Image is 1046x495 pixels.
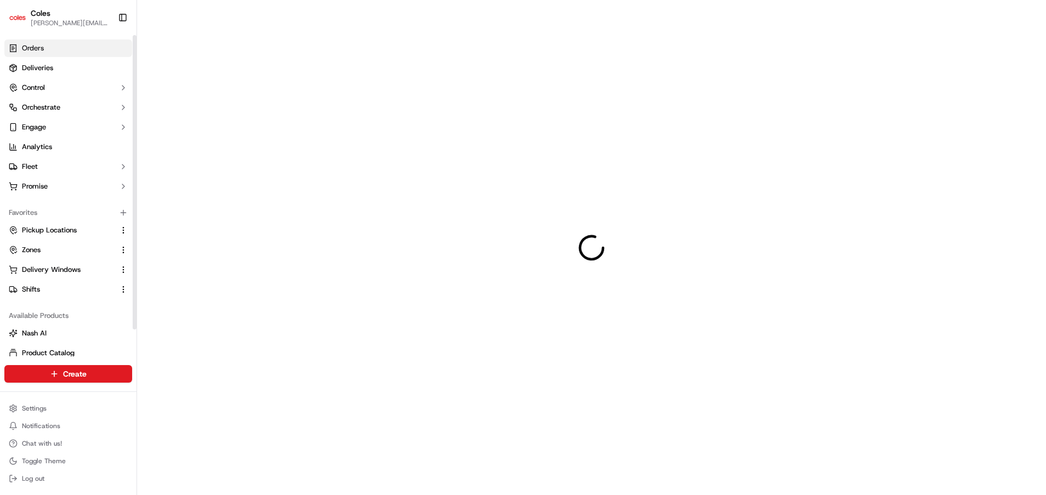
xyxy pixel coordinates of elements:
span: Zones [22,245,41,255]
div: We're available if you need us! [37,116,139,124]
button: Fleet [4,158,132,175]
span: Pylon [109,186,133,194]
span: Promise [22,181,48,191]
a: Pickup Locations [9,225,115,235]
button: Coles [31,8,50,19]
a: Orders [4,39,132,57]
button: Create [4,365,132,383]
span: Orchestrate [22,103,60,112]
p: Welcome 👋 [11,44,200,61]
span: API Documentation [104,159,176,170]
button: Zones [4,241,132,259]
a: Zones [9,245,115,255]
span: Shifts [22,285,40,294]
a: Nash AI [9,328,128,338]
button: Delivery Windows [4,261,132,278]
a: 💻API Documentation [88,155,180,174]
img: 1736555255976-a54dd68f-1ca7-489b-9aae-adbdc363a1c4 [11,105,31,124]
img: Coles [9,9,26,26]
div: Available Products [4,307,132,325]
button: Start new chat [186,108,200,121]
div: Start new chat [37,105,180,116]
div: 📗 [11,160,20,169]
button: Settings [4,401,132,416]
span: Analytics [22,142,52,152]
div: 💻 [93,160,101,169]
button: ColesColes[PERSON_NAME][EMAIL_ADDRESS][PERSON_NAME][DOMAIN_NAME] [4,4,113,31]
button: Chat with us! [4,436,132,451]
a: Delivery Windows [9,265,115,275]
div: Favorites [4,204,132,221]
button: Nash AI [4,325,132,342]
span: Orders [22,43,44,53]
img: Nash [11,11,33,33]
input: Got a question? Start typing here... [29,71,197,82]
button: Engage [4,118,132,136]
span: Toggle Theme [22,457,66,465]
button: Shifts [4,281,132,298]
span: Nash AI [22,328,47,338]
span: Pickup Locations [22,225,77,235]
a: Product Catalog [9,348,128,358]
button: Promise [4,178,132,195]
span: Product Catalog [22,348,75,358]
a: Shifts [9,285,115,294]
button: Pickup Locations [4,221,132,239]
span: Knowledge Base [22,159,84,170]
span: Deliveries [22,63,53,73]
a: Analytics [4,138,132,156]
button: Log out [4,471,132,486]
span: Create [63,368,87,379]
span: Engage [22,122,46,132]
a: Powered byPylon [77,185,133,194]
span: Delivery Windows [22,265,81,275]
span: Chat with us! [22,439,62,448]
span: Control [22,83,45,93]
button: [PERSON_NAME][EMAIL_ADDRESS][PERSON_NAME][DOMAIN_NAME] [31,19,109,27]
span: Log out [22,474,44,483]
span: Fleet [22,162,38,172]
a: 📗Knowledge Base [7,155,88,174]
span: Notifications [22,422,60,430]
button: Orchestrate [4,99,132,116]
a: Deliveries [4,59,132,77]
span: Settings [22,404,47,413]
button: Product Catalog [4,344,132,362]
button: Toggle Theme [4,453,132,469]
button: Notifications [4,418,132,434]
button: Control [4,79,132,96]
